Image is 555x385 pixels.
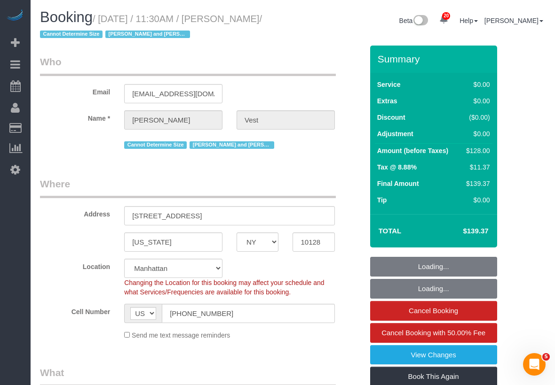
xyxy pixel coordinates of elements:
[124,141,187,149] span: Cannot Determine Size
[124,232,222,252] input: City
[462,162,490,172] div: $11.37
[370,323,497,343] a: Cancel Booking with 50.00% Fee
[377,146,448,155] label: Amount (before Taxes)
[462,129,490,139] div: $0.00
[523,353,546,376] iframe: Intercom live chat
[462,146,490,155] div: $128.00
[377,96,397,106] label: Extras
[293,232,334,252] input: Zip Code
[40,14,262,40] small: / [DATE] / 11:30AM / [PERSON_NAME]
[40,31,103,38] span: Cannot Determine Size
[33,304,117,316] label: Cell Number
[33,84,117,97] label: Email
[462,80,490,89] div: $0.00
[132,331,230,339] span: Send me text message reminders
[484,17,543,24] a: [PERSON_NAME]
[399,17,428,24] a: Beta
[435,227,488,235] h4: $139.37
[40,9,93,25] span: Booking
[33,206,117,219] label: Address
[412,15,428,27] img: New interface
[370,301,497,321] a: Cancel Booking
[462,96,490,106] div: $0.00
[460,17,478,24] a: Help
[377,113,405,122] label: Discount
[370,345,497,365] a: View Changes
[33,259,117,271] label: Location
[542,353,550,361] span: 5
[377,162,417,172] label: Tax @ 8.88%
[33,110,117,123] label: Name *
[237,110,335,130] input: Last Name
[378,54,492,64] h3: Summary
[379,227,402,235] strong: Total
[124,279,324,296] span: Changing the Location for this booking may affect your schedule and what Services/Frequencies are...
[377,179,419,188] label: Final Amount
[124,110,222,130] input: First Name
[377,80,401,89] label: Service
[40,55,336,76] legend: Who
[462,195,490,205] div: $0.00
[105,31,190,38] span: [PERSON_NAME] and [PERSON_NAME] preferred
[462,179,490,188] div: $139.37
[377,129,413,139] label: Adjustment
[162,304,335,323] input: Cell Number
[377,195,387,205] label: Tip
[462,113,490,122] div: ($0.00)
[124,84,222,103] input: Email
[442,12,450,20] span: 20
[6,9,24,23] img: Automaid Logo
[381,329,485,337] span: Cancel Booking with 50.00% Fee
[190,141,274,149] span: [PERSON_NAME] and [PERSON_NAME] preferred
[40,177,336,198] legend: Where
[435,9,453,30] a: 20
